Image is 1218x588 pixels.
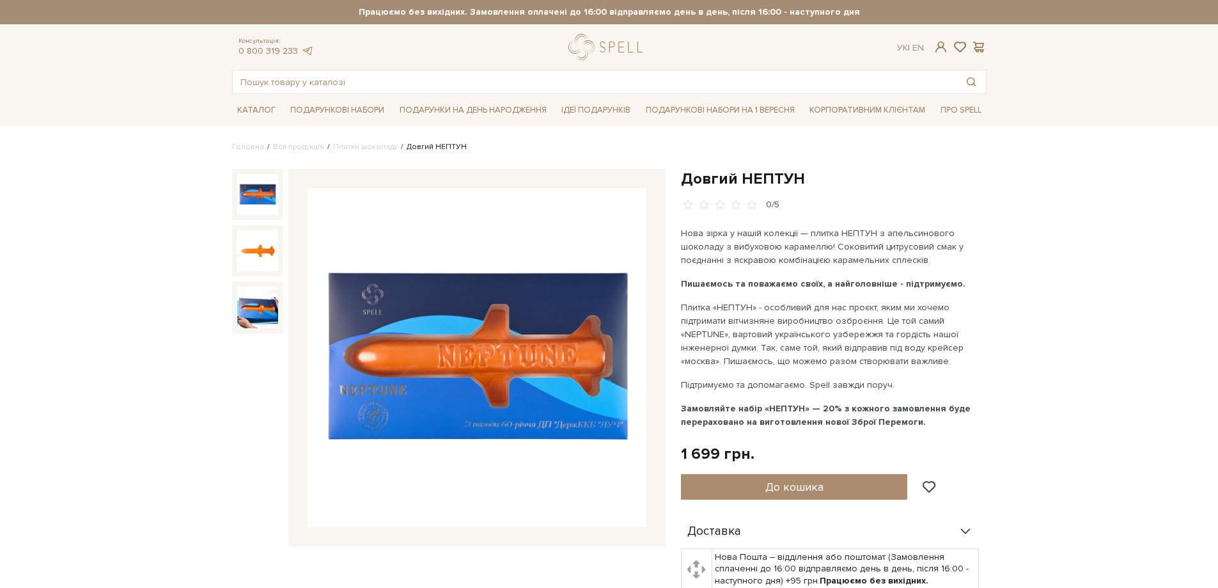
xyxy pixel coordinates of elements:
[681,378,981,392] p: Підтримуємо та допомагаємо. Spell завжди поруч.
[804,99,930,121] a: Корпоративним клієнтам
[681,444,754,464] div: 1 699 грн.
[237,174,278,215] img: Довгий НЕПТУН
[956,70,986,93] button: Пошук товару у каталозі
[301,45,314,56] a: telegram
[897,42,924,54] div: Ук
[273,142,324,152] a: Вся продукція
[238,45,298,56] a: 0 800 319 233
[285,100,389,120] a: Подарункові набори
[681,169,987,189] h1: Довгий НЕПТУН
[232,6,987,18] strong: Працюємо без вихідних. Замовлення оплачені до 16:00 відправляємо день в день, після 16:00 - насту...
[237,230,278,271] img: Довгий НЕПТУН
[641,99,800,121] a: Подарункові набори на 1 Вересня
[238,37,314,45] span: Консультація:
[681,226,981,267] p: Нова зірка у нашій колекції — плитка НЕПТУН з апельсинового шоколаду з вибуховою карамеллю! Соков...
[912,42,924,53] a: En
[765,480,824,494] span: До кошика
[233,70,956,93] input: Пошук товару у каталозі
[908,42,910,53] span: |
[556,100,636,120] a: Ідеї подарунків
[935,100,987,120] a: Про Spell
[333,142,398,152] a: Плитки шоколаду
[568,34,648,60] a: logo
[687,526,741,537] span: Доставка
[394,100,552,120] a: Подарунки на День народження
[232,142,264,152] a: Головна
[681,278,965,289] b: Пишаємось та поважаємо своїх, а найголовніше - підтримуємо.
[681,474,908,500] button: До кошика
[681,301,981,368] p: Плитка «НЕПТУН» - особливий для нас проєкт, яким ми хочемо підтримати вітчизняне виробництво озбр...
[232,100,281,120] a: Каталог
[766,199,779,211] div: 0/5
[308,188,646,527] img: Довгий НЕПТУН
[681,403,971,427] b: Замовляйте набір «НЕПТУН» — 20% з кожного замовлення буде перераховано на виготовлення нової Збро...
[398,141,467,153] li: Довгий НЕПТУН
[237,287,278,328] img: Довгий НЕПТУН
[820,575,928,586] b: Працюємо без вихідних.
